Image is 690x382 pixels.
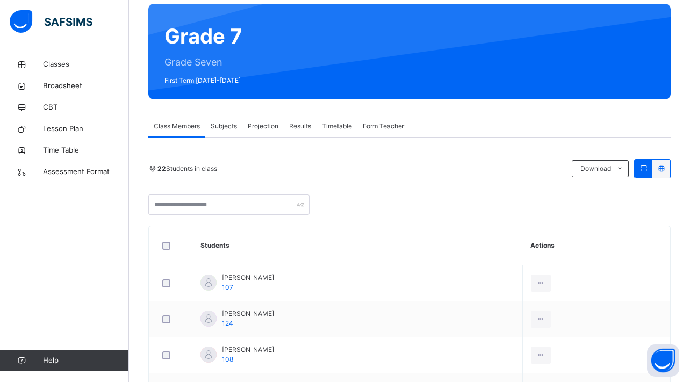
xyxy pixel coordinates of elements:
span: Timetable [322,121,352,131]
span: Classes [43,59,129,70]
span: [PERSON_NAME] [222,345,274,355]
span: [PERSON_NAME] [222,309,274,319]
span: [PERSON_NAME] [222,273,274,283]
th: Students [192,226,523,265]
span: Class Members [154,121,200,131]
span: Assessment Format [43,167,129,177]
span: Projection [248,121,278,131]
span: Help [43,355,128,366]
span: 108 [222,355,233,363]
span: CBT [43,102,129,113]
button: Open asap [647,344,679,377]
b: 22 [157,164,166,172]
span: Subjects [211,121,237,131]
span: Students in class [157,164,217,174]
span: Time Table [43,145,129,156]
span: Results [289,121,311,131]
span: Broadsheet [43,81,129,91]
span: 107 [222,283,233,291]
span: 124 [222,319,233,327]
span: Download [580,164,611,174]
th: Actions [522,226,670,265]
span: Lesson Plan [43,124,129,134]
span: Form Teacher [363,121,404,131]
img: safsims [10,10,92,33]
